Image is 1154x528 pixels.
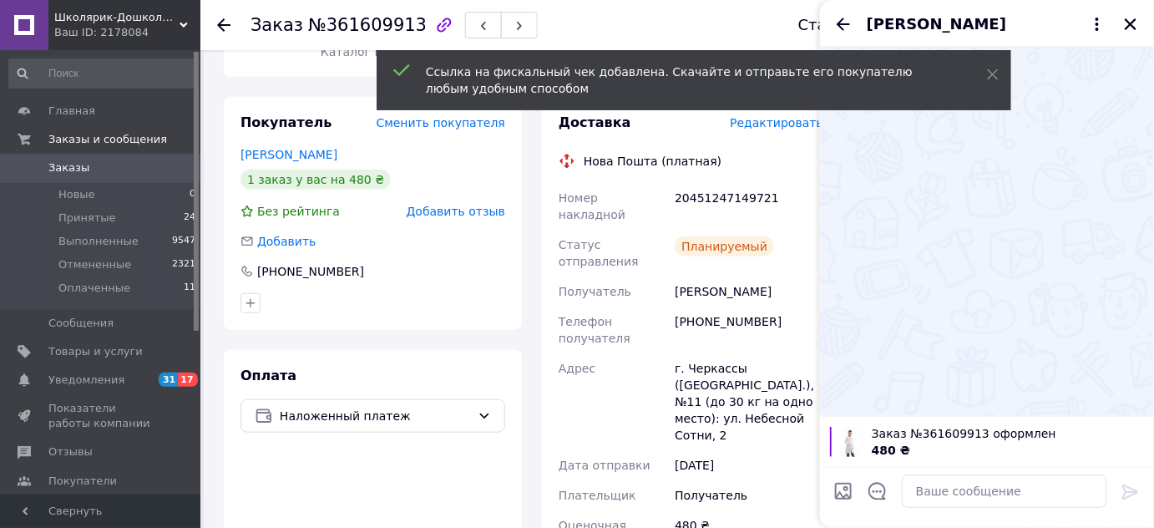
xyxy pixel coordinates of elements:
span: Уведомления [48,373,124,388]
span: Оплата [240,368,296,383]
span: 0 [190,187,195,202]
div: Планируемый [675,236,774,256]
span: Заказ №361609913 оформлен [872,425,1144,442]
span: Оплаченные [58,281,130,296]
span: Телефон получателя [559,315,630,345]
span: Отзывы [48,444,93,459]
span: Дата отправки [559,459,650,472]
div: г. Черкассы ([GEOGRAPHIC_DATA].), №11 (до 30 кг на одно место): ул. Небесной Сотни, 2 [671,353,827,450]
button: Назад [833,14,853,34]
div: Получатель [671,480,827,510]
span: Наложенный платеж [280,407,471,425]
img: 6539618020_w100_h100_halat-belyj-dlya.jpg [840,427,860,457]
div: [PHONE_NUMBER] [671,307,827,353]
input: Поиск [8,58,197,89]
span: Новые [58,187,95,202]
span: 11 [184,281,195,296]
button: [PERSON_NAME] [867,13,1107,35]
span: Добавить отзыв [407,205,505,218]
span: Плательщик [559,489,636,502]
span: 17 [178,373,197,387]
span: Сообщения [48,316,114,331]
span: Статус отправления [559,238,639,268]
span: Заказ [251,15,303,35]
span: Товары и услуги [48,344,143,359]
span: Сменить покупателя [377,116,505,129]
div: 20451247149721 [671,183,827,230]
button: Закрыть [1121,14,1141,34]
div: [PERSON_NAME] [671,277,827,307]
span: Покупатели [48,474,117,489]
span: Главная [48,104,95,119]
div: Статус заказа [798,17,910,33]
div: [PHONE_NUMBER] [256,263,366,280]
span: 31 [159,373,178,387]
span: Показатели работы компании [48,401,154,431]
div: Вернуться назад [217,17,230,33]
span: Отмененные [58,257,131,272]
span: 480 ₴ [872,444,910,457]
span: [PERSON_NAME] [867,13,1006,35]
span: Добавить [257,235,316,248]
span: 2321 [172,257,195,272]
span: №361609913 [308,15,427,35]
div: Ссылка на фискальный чек добавлена. Скачайте и отправьте его покупателю любым удобным способом [426,63,945,97]
span: Получатель [559,285,631,298]
span: Заказы и сообщения [48,132,167,147]
span: 24 [184,211,195,226]
span: Адрес [559,362,595,375]
span: 9547 [172,234,195,249]
span: Покупатель [240,114,332,130]
span: Выполненные [58,234,139,249]
span: Заказы [48,160,89,175]
div: 1 заказ у вас на 480 ₴ [240,170,391,190]
div: Нова Пошта (платная) [580,153,726,170]
span: Редактировать [730,116,823,129]
button: Открыть шаблоны ответов [867,480,888,502]
a: [PERSON_NAME] [240,148,337,161]
span: Номер накладной [559,191,625,221]
span: Школярик-Дошколярик [54,10,180,25]
span: Доставка [559,114,631,130]
span: Принятые [58,211,116,226]
span: Каталог ProSale: 51.22 ₴ [321,45,472,58]
div: Ваш ID: 2178084 [54,25,200,40]
div: [DATE] [671,450,827,480]
span: Без рейтинга [257,205,340,218]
